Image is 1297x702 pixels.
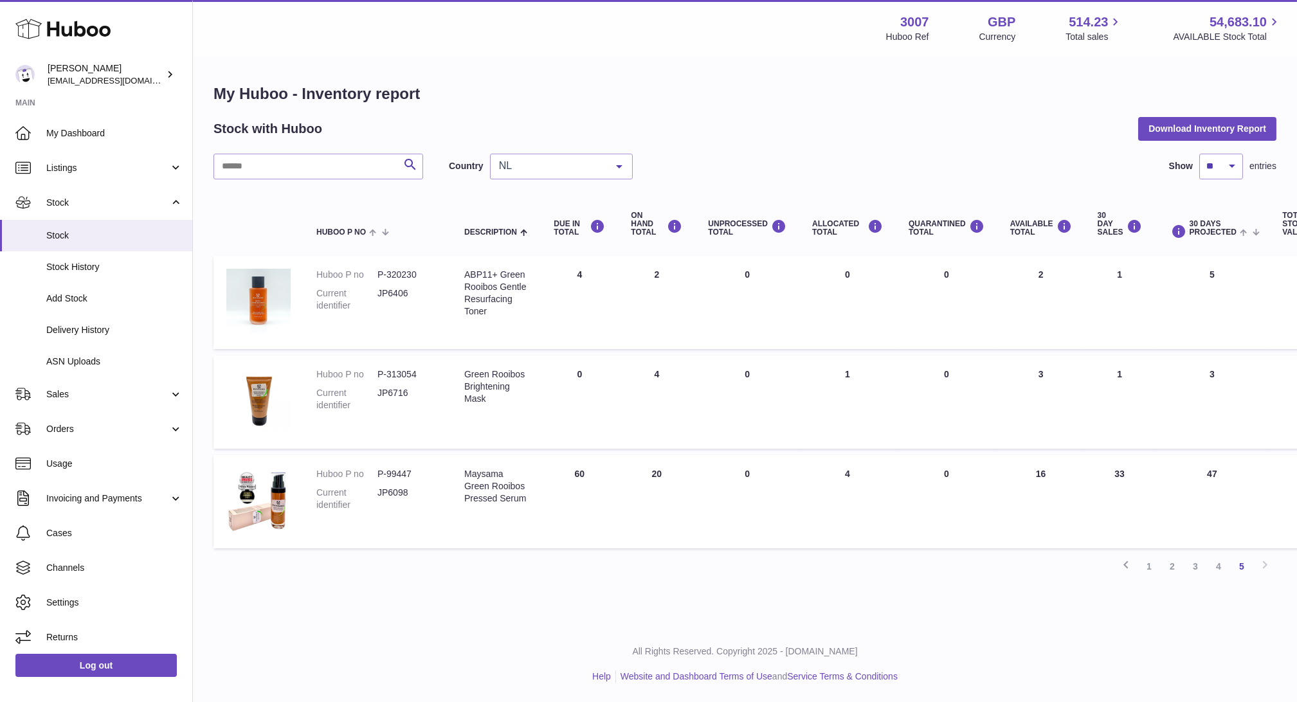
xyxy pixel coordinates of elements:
span: Sales [46,388,169,401]
td: 1 [1085,355,1155,449]
td: 4 [799,455,896,548]
p: All Rights Reserved. Copyright 2025 - [DOMAIN_NAME] [203,645,1287,658]
a: 514.23 Total sales [1066,14,1123,43]
td: 33 [1085,455,1155,548]
a: 1 [1138,555,1161,578]
span: Usage [46,458,183,470]
span: Orders [46,423,169,435]
td: 1 [1085,256,1155,349]
h1: My Huboo - Inventory report [213,84,1276,104]
div: [PERSON_NAME] [48,62,163,87]
h2: Stock with Huboo [213,120,322,138]
span: Stock History [46,261,183,273]
td: 0 [541,355,618,449]
td: 3 [997,355,1085,449]
dt: Huboo P no [316,269,377,281]
div: Currency [979,31,1016,43]
button: Download Inventory Report [1138,117,1276,140]
dt: Current identifier [316,287,377,312]
span: 54,683.10 [1210,14,1267,31]
span: Stock [46,230,183,242]
span: NL [496,159,606,172]
dt: Current identifier [316,487,377,511]
strong: GBP [988,14,1015,31]
span: 514.23 [1069,14,1108,31]
td: 4 [541,256,618,349]
div: Huboo Ref [886,31,929,43]
div: Green Rooibos Brightening Mask [464,368,528,405]
span: Total sales [1066,31,1123,43]
span: Stock [46,197,169,209]
span: Channels [46,562,183,574]
span: Returns [46,631,183,643]
li: and [616,670,898,683]
span: 30 DAYS PROJECTED [1190,220,1237,237]
div: ABP11+ Green Rooibos Gentle Resurfacing Toner [464,269,528,318]
a: Log out [15,654,177,677]
div: ALLOCATED Total [812,219,883,237]
a: 3 [1184,555,1207,578]
td: 4 [618,355,695,449]
dd: JP6716 [377,387,439,411]
td: 20 [618,455,695,548]
a: Help [592,671,611,681]
dd: JP6406 [377,287,439,312]
span: [EMAIL_ADDRESS][DOMAIN_NAME] [48,75,189,85]
td: 3 [1155,355,1270,449]
td: 2 [997,256,1085,349]
span: ASN Uploads [46,355,183,368]
span: Settings [46,597,183,609]
div: ON HAND Total [631,212,682,237]
span: Huboo P no [316,228,366,237]
dd: JP6098 [377,487,439,511]
td: 2 [618,256,695,349]
td: 1 [799,355,896,449]
span: AVAILABLE Stock Total [1173,31,1282,43]
span: My Dashboard [46,127,183,139]
dt: Huboo P no [316,468,377,480]
div: UNPROCESSED Total [708,219,786,237]
label: Country [449,160,484,172]
span: Description [464,228,517,237]
a: 5 [1230,555,1253,578]
span: Cases [46,527,183,539]
a: 54,683.10 AVAILABLE Stock Total [1173,14,1282,43]
dt: Current identifier [316,387,377,411]
td: 0 [799,256,896,349]
div: DUE IN TOTAL [554,219,605,237]
a: 4 [1207,555,1230,578]
span: 0 [944,369,949,379]
img: product image [226,468,291,532]
td: 0 [695,455,799,548]
a: Service Terms & Conditions [787,671,898,681]
span: Add Stock [46,292,183,305]
span: Invoicing and Payments [46,492,169,505]
div: 30 DAY SALES [1098,212,1142,237]
td: 0 [695,355,799,449]
span: entries [1249,160,1276,172]
span: Listings [46,162,169,174]
div: Maysama Green Rooibos Pressed Serum [464,468,528,505]
dd: P-99447 [377,468,439,480]
span: 0 [944,269,949,280]
img: product image [226,368,291,433]
td: 5 [1155,256,1270,349]
img: product image [226,269,291,333]
td: 0 [695,256,799,349]
a: Website and Dashboard Terms of Use [621,671,772,681]
dd: P-313054 [377,368,439,381]
div: AVAILABLE Total [1010,219,1072,237]
td: 47 [1155,455,1270,548]
td: 60 [541,455,618,548]
img: bevmay@maysama.com [15,65,35,84]
span: Delivery History [46,324,183,336]
dd: P-320230 [377,269,439,281]
dt: Huboo P no [316,368,377,381]
div: QUARANTINED Total [909,219,984,237]
span: 0 [944,469,949,479]
label: Show [1169,160,1193,172]
td: 16 [997,455,1085,548]
a: 2 [1161,555,1184,578]
strong: 3007 [900,14,929,31]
